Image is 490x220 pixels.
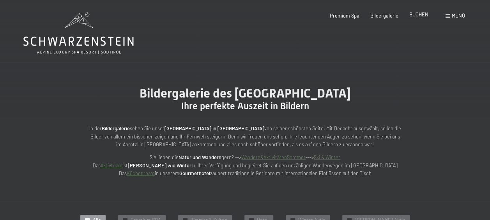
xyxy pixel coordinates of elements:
[101,162,122,169] a: Aktivteam
[370,12,398,19] a: Bildergalerie
[165,125,264,131] strong: [GEOGRAPHIC_DATA] in [GEOGRAPHIC_DATA]
[179,154,221,160] strong: Natur und Wandern
[241,154,306,160] a: Wandern&AktivitätenSommer
[127,170,155,176] a: Küchenteam
[409,11,428,18] a: BUCHEN
[452,12,465,19] span: Menü
[102,125,130,131] strong: Bildergalerie
[330,12,359,19] a: Premium Spa
[314,154,340,160] a: Ski & Winter
[179,170,210,176] strong: Gourmethotel
[128,162,191,169] strong: [PERSON_NAME] wie Winter
[181,101,309,112] span: Ihre perfekte Auszeit in Bildern
[140,86,351,101] span: Bildergalerie des [GEOGRAPHIC_DATA]
[89,124,401,148] p: In der sehen Sie unser von seiner schönsten Seite. Mit Bedacht ausgewählt, sollen die Bilder von ...
[89,153,401,177] p: Sie lieben die gern? --> ---> Das ist zu Ihrer Verfügung und begleitet Sie auf den unzähligen Wan...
